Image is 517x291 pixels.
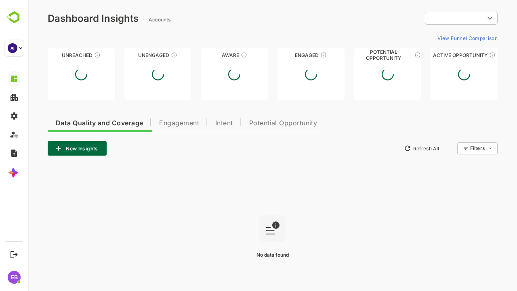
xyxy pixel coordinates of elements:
div: Filters [442,145,456,151]
span: Engagement [131,120,171,127]
div: These accounts have open opportunities which might be at any of the Sales Stages [461,52,467,58]
div: ​ [397,11,469,25]
img: BambooboxLogoMark.f1c84d78b4c51b1a7b5f700c9845e183.svg [4,10,25,25]
button: View Funnel Comparison [406,32,469,44]
div: AI [8,43,17,53]
div: Filters [441,141,469,156]
button: Logout [8,249,19,260]
span: Data Quality and Coverage [27,120,115,127]
div: These accounts have not been engaged with for a defined time period [66,52,72,58]
div: These accounts are warm, further nurturing would qualify them to MQAs [292,52,298,58]
span: No data found [228,252,261,258]
div: Potential Opportunity [326,52,393,58]
div: These accounts have not shown enough engagement and need nurturing [143,52,149,58]
div: Unengaged [96,52,163,58]
ag: -- Accounts [114,17,145,23]
div: Aware [172,52,240,58]
div: These accounts are MQAs and can be passed on to Inside Sales [386,52,393,58]
button: Refresh All [372,142,414,155]
div: Unreached [19,52,86,58]
button: New Insights [19,141,78,156]
span: Potential Opportunity [221,120,289,127]
div: Engaged [249,52,316,58]
span: Intent [187,120,205,127]
div: EB [8,271,21,284]
div: Active Opportunity [402,52,469,58]
div: These accounts have just entered the buying cycle and need further nurturing [212,52,219,58]
div: Dashboard Insights [19,13,110,24]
